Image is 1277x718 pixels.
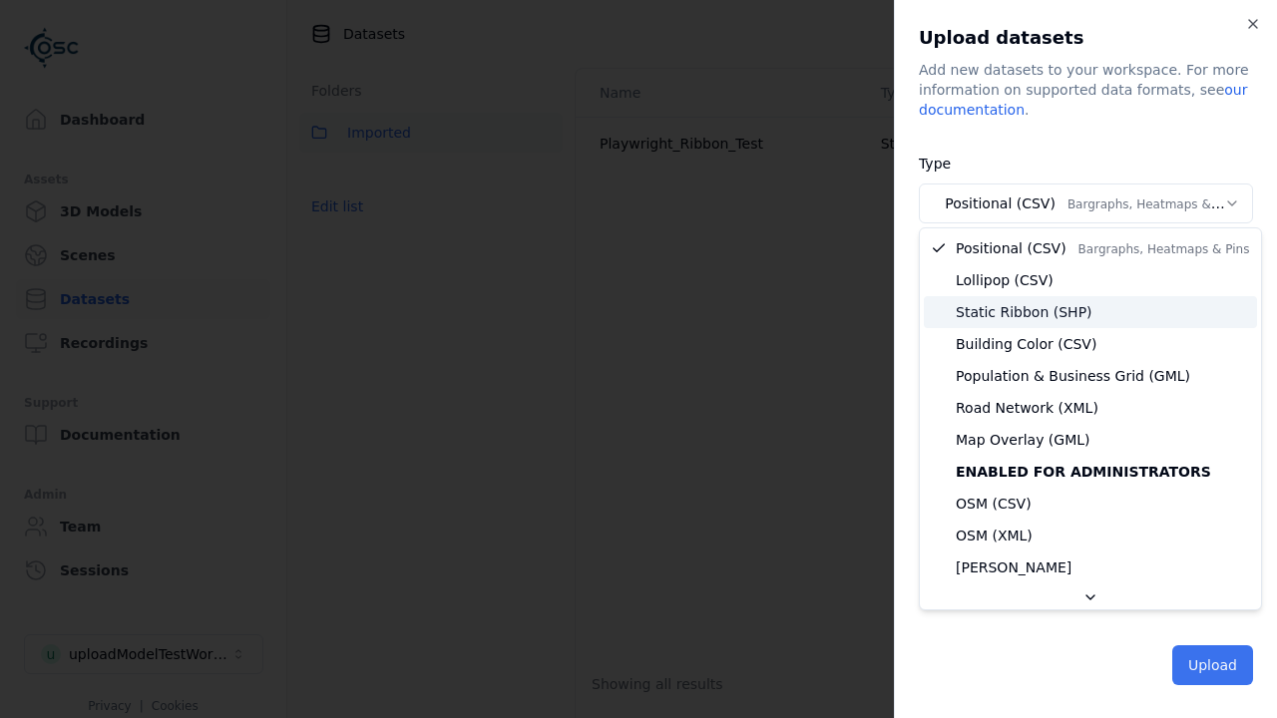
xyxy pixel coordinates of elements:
[1078,242,1250,256] span: Bargraphs, Heatmaps & Pins
[956,398,1098,418] span: Road Network (XML)
[956,557,1071,577] span: [PERSON_NAME]
[956,302,1092,322] span: Static Ribbon (SHP)
[956,430,1090,450] span: Map Overlay (GML)
[956,366,1190,386] span: Population & Business Grid (GML)
[956,270,1054,290] span: Lollipop (CSV)
[924,456,1257,488] div: Enabled for administrators
[956,494,1032,514] span: OSM (CSV)
[956,334,1096,354] span: Building Color (CSV)
[956,238,1249,258] span: Positional (CSV)
[956,526,1033,545] span: OSM (XML)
